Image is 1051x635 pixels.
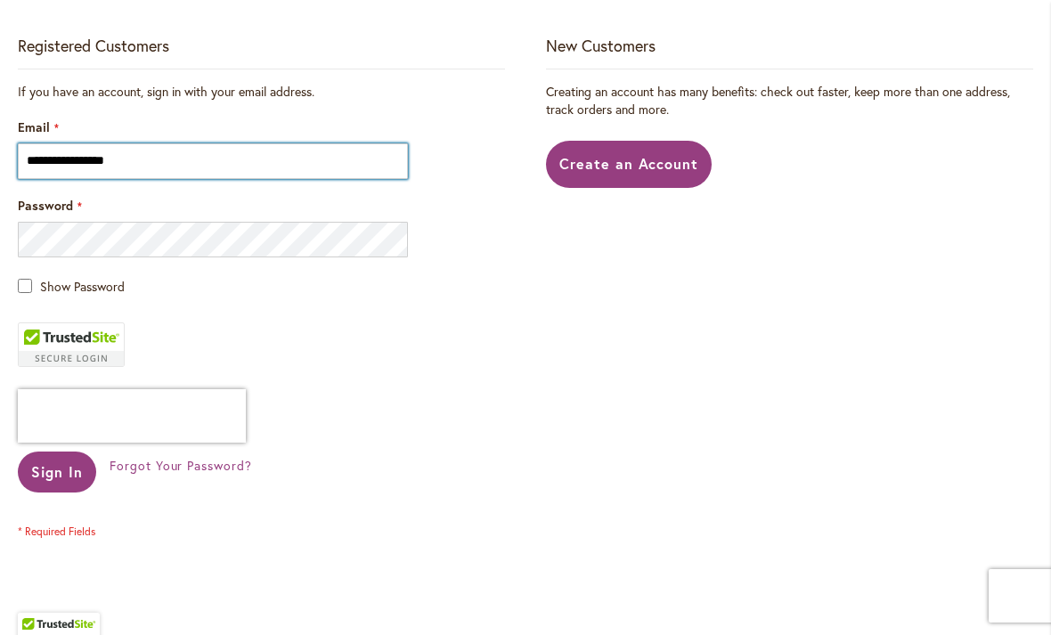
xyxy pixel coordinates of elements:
span: Email [18,118,50,135]
button: Sign In [18,452,96,493]
span: Show Password [40,278,125,295]
div: If you have an account, sign in with your email address. [18,83,505,101]
iframe: reCAPTCHA [18,389,246,443]
span: Password [18,197,73,214]
a: Create an Account [546,141,713,188]
strong: Registered Customers [18,35,169,56]
span: Forgot Your Password? [110,457,252,474]
div: TrustedSite Certified [18,322,125,367]
span: Sign In [31,462,83,481]
p: Creating an account has many benefits: check out faster, keep more than one address, track orders... [546,83,1033,118]
iframe: Launch Accessibility Center [13,572,63,622]
span: Create an Account [559,154,699,173]
strong: New Customers [546,35,656,56]
a: Forgot Your Password? [110,457,252,475]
